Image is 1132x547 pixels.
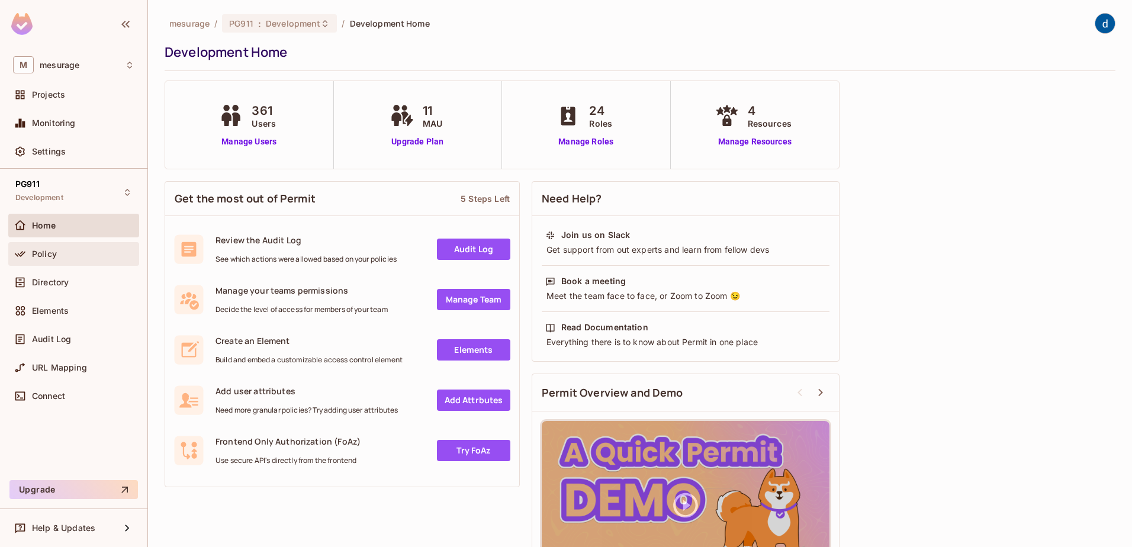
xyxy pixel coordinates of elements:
[258,19,262,28] span: :
[216,305,388,314] span: Decide the level of access for members of your team
[423,102,442,120] span: 11
[461,193,510,204] div: 5 Steps Left
[15,193,63,202] span: Development
[216,406,398,415] span: Need more granular policies? Try adding user attributes
[214,18,217,29] li: /
[32,391,65,401] span: Connect
[350,18,430,29] span: Development Home
[252,102,276,120] span: 361
[748,117,792,130] span: Resources
[216,456,361,465] span: Use secure API's directly from the frontend
[216,285,388,296] span: Manage your teams permissions
[561,229,630,241] div: Join us on Slack
[40,60,79,70] span: Workspace: mesurage
[15,179,40,189] span: PG911
[542,385,683,400] span: Permit Overview and Demo
[1095,14,1115,33] img: dev 911gcl
[216,255,397,264] span: See which actions were allowed based on your policies
[216,385,398,397] span: Add user attributes
[437,239,510,260] a: Audit Log
[32,278,69,287] span: Directory
[437,440,510,461] a: Try FoAz
[437,289,510,310] a: Manage Team
[229,18,253,29] span: PG911
[32,249,57,259] span: Policy
[437,390,510,411] a: Add Attrbutes
[216,355,403,365] span: Build and embed a customizable access control element
[712,136,797,148] a: Manage Resources
[216,436,361,447] span: Frontend Only Authorization (FoAz)
[748,102,792,120] span: 4
[545,244,826,256] div: Get support from out experts and learn from fellow devs
[32,523,95,533] span: Help & Updates
[561,321,648,333] div: Read Documentation
[32,118,76,128] span: Monitoring
[252,117,276,130] span: Users
[32,334,71,344] span: Audit Log
[545,290,826,302] div: Meet the team face to face, or Zoom to Zoom 😉
[216,136,282,148] a: Manage Users
[545,336,826,348] div: Everything there is to know about Permit in one place
[542,191,602,206] span: Need Help?
[561,275,626,287] div: Book a meeting
[169,18,210,29] span: the active workspace
[554,136,618,148] a: Manage Roles
[11,13,33,35] img: SReyMgAAAABJRU5ErkJggg==
[589,102,612,120] span: 24
[216,234,397,246] span: Review the Audit Log
[32,306,69,316] span: Elements
[32,90,65,99] span: Projects
[423,117,442,130] span: MAU
[165,43,1110,61] div: Development Home
[9,480,138,499] button: Upgrade
[387,136,448,148] a: Upgrade Plan
[32,147,66,156] span: Settings
[589,117,612,130] span: Roles
[342,18,345,29] li: /
[32,221,56,230] span: Home
[266,18,320,29] span: Development
[32,363,87,372] span: URL Mapping
[13,56,34,73] span: M
[437,339,510,361] a: Elements
[216,335,403,346] span: Create an Element
[175,191,316,206] span: Get the most out of Permit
